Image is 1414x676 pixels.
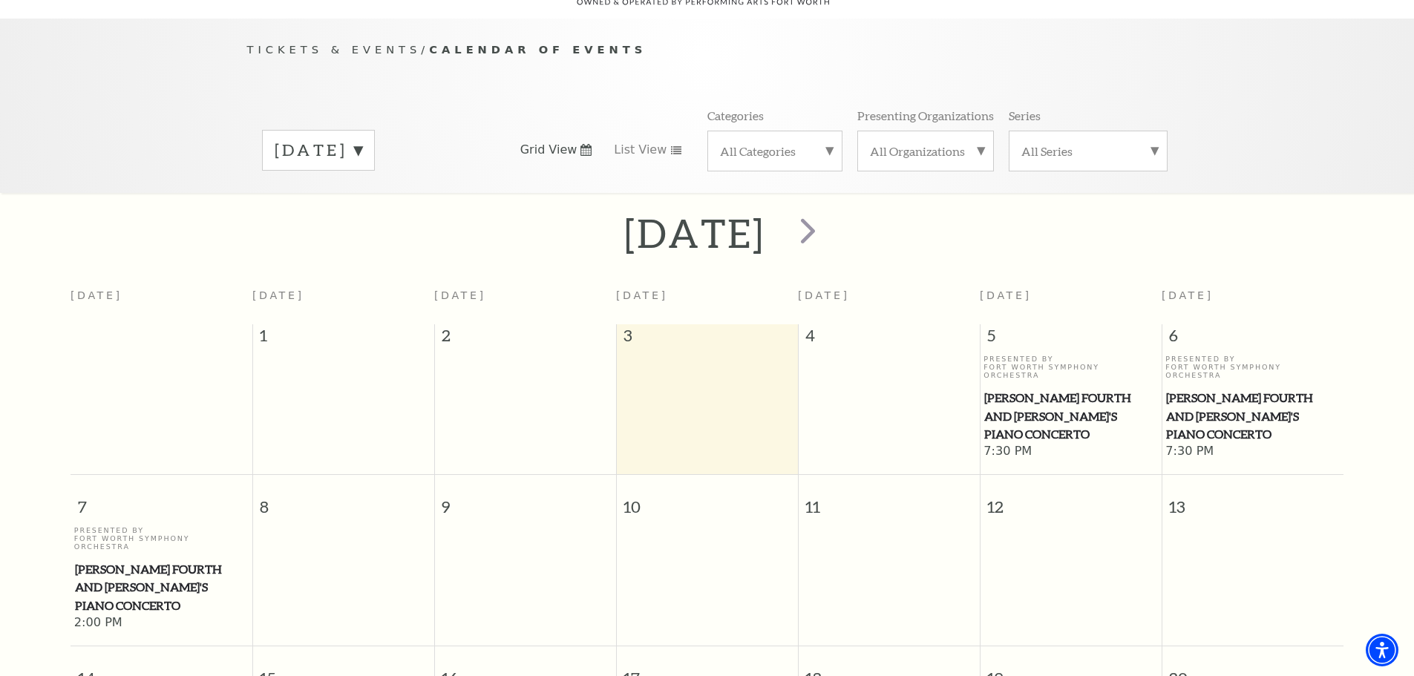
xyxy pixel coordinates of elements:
span: [DATE] [798,289,850,301]
span: 9 [435,475,616,526]
span: [PERSON_NAME] Fourth and [PERSON_NAME]'s Piano Concerto [75,560,248,615]
button: next [779,207,833,260]
label: All Series [1021,143,1155,159]
h2: [DATE] [624,209,765,257]
p: Series [1009,108,1041,123]
span: Grid View [520,142,577,158]
span: List View [614,142,667,158]
label: [DATE] [275,139,362,162]
span: Tickets & Events [247,43,422,56]
span: 6 [1162,324,1344,354]
span: 7:30 PM [983,444,1158,460]
span: [DATE] [434,289,486,301]
span: [DATE] [252,289,304,301]
span: 11 [799,475,980,526]
p: Presented By Fort Worth Symphony Orchestra [1165,355,1340,380]
span: 12 [981,475,1162,526]
span: [DATE] [616,289,668,301]
p: Presented By Fort Worth Symphony Orchestra [74,526,249,551]
span: 13 [1162,475,1344,526]
p: Categories [707,108,764,123]
span: 7:30 PM [1165,444,1340,460]
span: 8 [253,475,434,526]
div: Accessibility Menu [1366,634,1398,666]
span: 7 [71,475,252,526]
span: Calendar of Events [429,43,647,56]
label: All Organizations [870,143,981,159]
span: 1 [253,324,434,354]
span: 3 [617,324,798,354]
span: [PERSON_NAME] Fourth and [PERSON_NAME]'s Piano Concerto [1166,389,1339,444]
span: 4 [799,324,980,354]
span: 5 [981,324,1162,354]
span: [DATE] [1162,289,1214,301]
span: [DATE] [980,289,1032,301]
p: / [247,41,1168,59]
p: Presenting Organizations [857,108,994,123]
label: All Categories [720,143,830,159]
span: 2 [435,324,616,354]
th: [DATE] [71,280,252,324]
p: Presented By Fort Worth Symphony Orchestra [983,355,1158,380]
span: 2:00 PM [74,615,249,631]
span: [PERSON_NAME] Fourth and [PERSON_NAME]'s Piano Concerto [984,389,1157,444]
span: 10 [617,475,798,526]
